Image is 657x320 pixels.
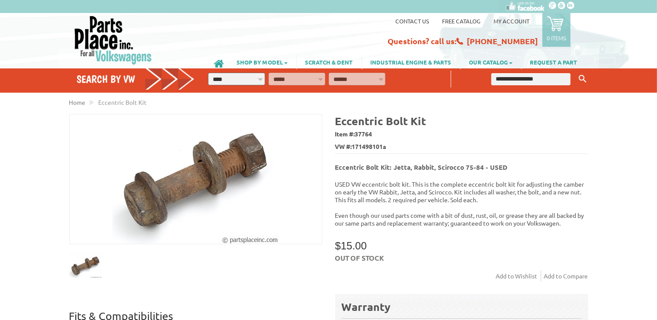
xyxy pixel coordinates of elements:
[547,34,566,42] p: 0 items
[395,17,429,25] a: Contact us
[352,142,387,151] span: 171498101a
[112,114,279,244] img: Eccentric Bolt Kit
[461,55,521,69] a: OUR CATALOG
[576,72,589,86] button: Keyword Search
[342,300,582,314] div: Warranty
[335,114,426,128] b: Eccentric Bolt Kit
[335,253,385,262] span: Out of stock
[335,141,588,153] span: VW #:
[77,73,195,85] h4: Search by VW
[335,240,367,252] span: $15.00
[335,128,588,141] span: Item #:
[69,98,86,106] a: Home
[335,163,508,171] b: Eccentric Bolt Kit: Jetta, Rabbit, Scirocco 75-84 - USED
[74,15,153,65] img: Parts Place Inc!
[544,271,588,281] a: Add to Compare
[362,55,460,69] a: INDUSTRIAL ENGINE & PARTS
[355,130,372,138] span: 37764
[494,17,529,25] a: My Account
[99,98,147,106] span: Eccentric Bolt Kit
[496,271,541,281] a: Add to Wishlist
[522,55,586,69] a: REQUEST A PART
[335,180,588,227] p: USED VW eccentric bolt kit. This is the complete eccentric bolt kit for adjusting the camber on e...
[228,55,296,69] a: SHOP BY MODEL
[69,249,102,281] img: Eccentric Bolt Kit
[542,13,570,47] a: 0 items
[297,55,362,69] a: SCRATCH & DENT
[442,17,481,25] a: Free Catalog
